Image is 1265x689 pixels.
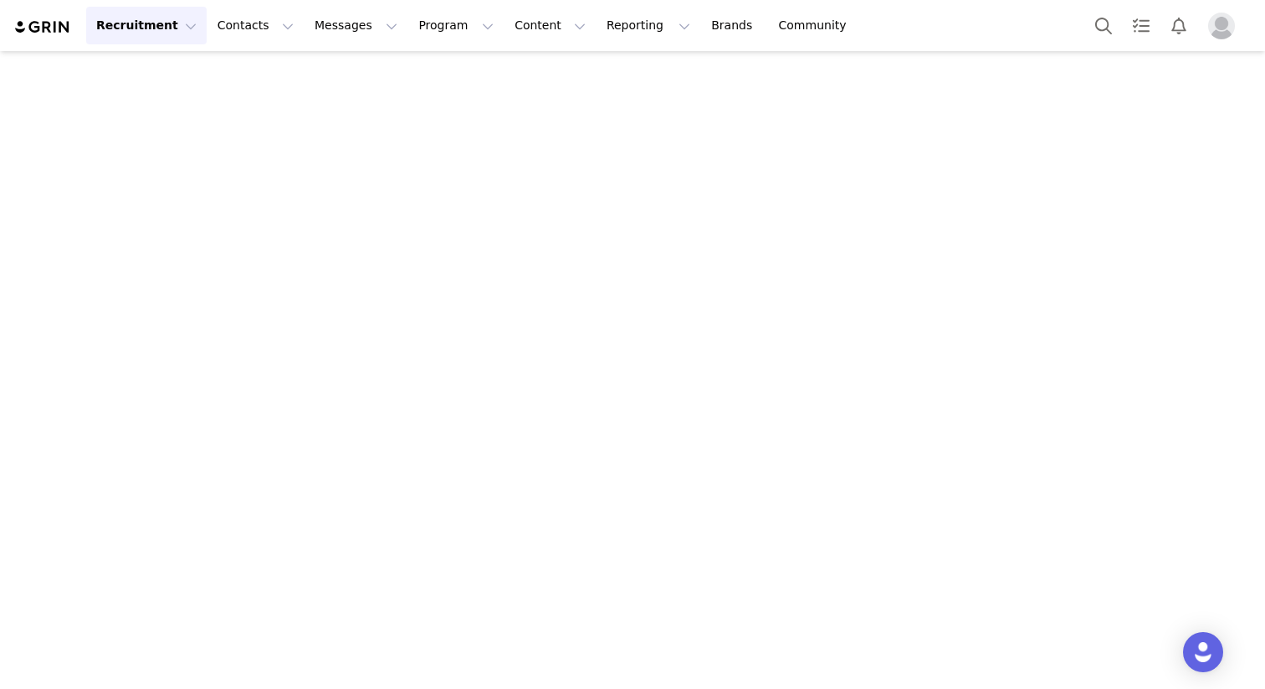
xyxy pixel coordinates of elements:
[597,7,700,44] button: Reporting
[769,7,864,44] a: Community
[1198,13,1252,39] button: Profile
[504,7,596,44] button: Content
[86,7,207,44] button: Recruitment
[305,7,407,44] button: Messages
[1123,7,1160,44] a: Tasks
[1085,7,1122,44] button: Search
[1208,13,1235,39] img: placeholder-profile.jpg
[701,7,767,44] a: Brands
[13,19,72,35] img: grin logo
[408,7,504,44] button: Program
[207,7,304,44] button: Contacts
[1160,7,1197,44] button: Notifications
[1183,632,1223,672] div: Open Intercom Messenger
